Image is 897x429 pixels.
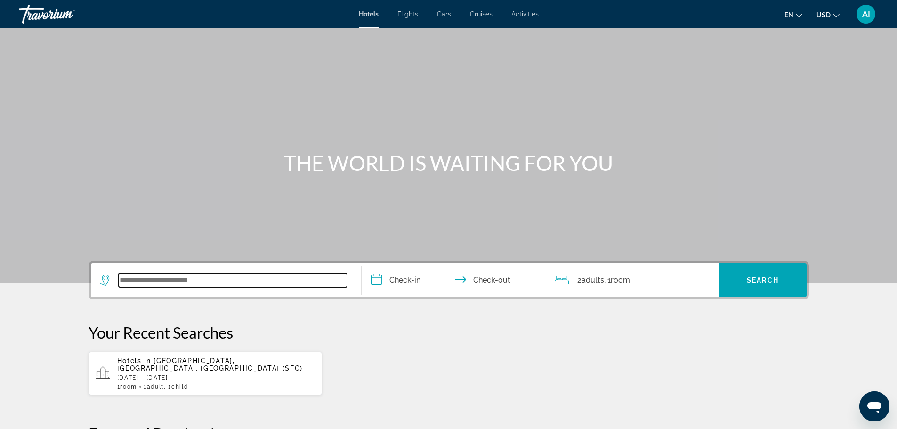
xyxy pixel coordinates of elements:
p: [DATE] - [DATE] [117,374,315,381]
span: 1 [144,383,164,390]
span: 2 [577,274,604,287]
p: Your Recent Searches [89,323,809,342]
a: Travorium [19,2,113,26]
span: 1 [117,383,137,390]
span: Adults [582,275,604,284]
a: Cars [437,10,451,18]
span: AI [862,9,870,19]
button: User Menu [854,4,878,24]
span: USD [816,11,831,19]
h1: THE WORLD IS WAITING FOR YOU [272,151,625,175]
a: Hotels [359,10,379,18]
span: Room [611,275,630,284]
span: Child [171,383,188,390]
button: Check in and out dates [362,263,545,297]
button: Travelers: 2 adults, 0 children [545,263,719,297]
span: en [784,11,793,19]
iframe: Кнопка запуска окна обмена сообщениями [859,391,889,421]
a: Cruises [470,10,493,18]
span: , 1 [164,383,188,390]
span: Hotels in [117,357,151,364]
a: Flights [397,10,418,18]
span: Adult [147,383,164,390]
span: Search [747,276,779,284]
a: Activities [511,10,539,18]
button: Hotels in [GEOGRAPHIC_DATA], [GEOGRAPHIC_DATA], [GEOGRAPHIC_DATA] (SFO)[DATE] - [DATE]1Room1Adult... [89,351,323,396]
span: , 1 [604,274,630,287]
button: Change currency [816,8,840,22]
div: Search widget [91,263,807,297]
span: [GEOGRAPHIC_DATA], [GEOGRAPHIC_DATA], [GEOGRAPHIC_DATA] (SFO) [117,357,303,372]
button: Search [719,263,807,297]
span: Room [120,383,137,390]
button: Change language [784,8,802,22]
